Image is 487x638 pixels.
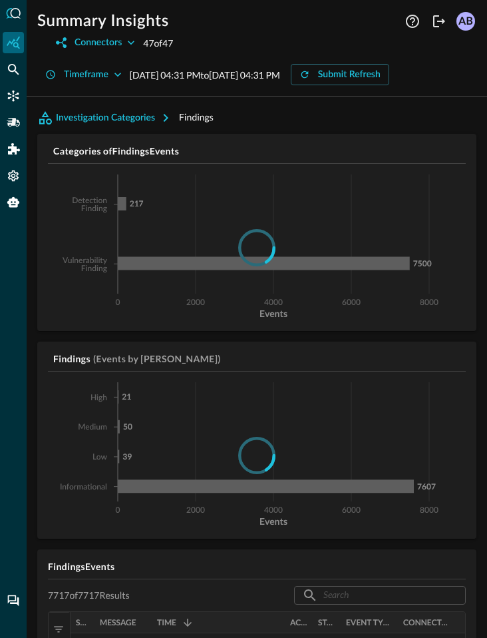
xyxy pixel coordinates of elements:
button: Submit Refresh [291,64,389,85]
input: Search [323,583,435,607]
h5: Findings Events [48,560,466,573]
p: 47 of 47 [143,36,173,50]
p: 7717 of 7717 Results [48,589,130,601]
button: Help [402,11,423,32]
div: AB [456,12,475,31]
div: Pipelines [3,112,24,133]
div: Connectors [3,85,24,107]
span: Findings [179,111,214,123]
button: Investigation Categories [37,107,179,129]
h5: Findings [53,352,90,366]
h5: Categories of Findings Events [53,145,466,158]
button: Logout [428,11,450,32]
p: [DATE] 04:31 PM to [DATE] 04:31 PM [130,68,280,82]
div: Summary Insights [3,32,24,53]
div: Chat [3,590,24,611]
div: Addons [3,139,25,160]
div: Settings [3,165,24,186]
div: Federated Search [3,59,24,80]
div: Connectors [75,35,122,51]
button: Timeframe [37,64,130,85]
div: Submit Refresh [318,67,381,83]
h5: (Events by [PERSON_NAME]) [93,352,221,366]
h1: Summary Insights [37,11,169,32]
div: Timeframe [64,67,108,83]
div: Query Agent [3,192,24,213]
button: Connectors [48,32,143,53]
